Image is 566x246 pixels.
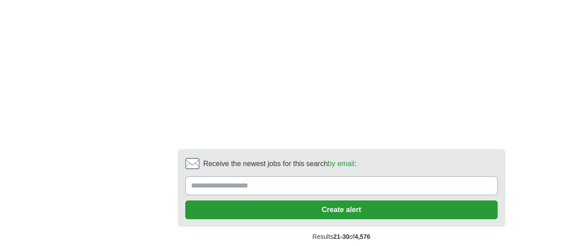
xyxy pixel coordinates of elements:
[354,233,370,240] span: 4,576
[328,160,354,167] a: by email
[185,200,497,219] button: Create alert
[203,158,356,169] span: Receive the newest jobs for this search :
[333,233,349,240] span: 21-30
